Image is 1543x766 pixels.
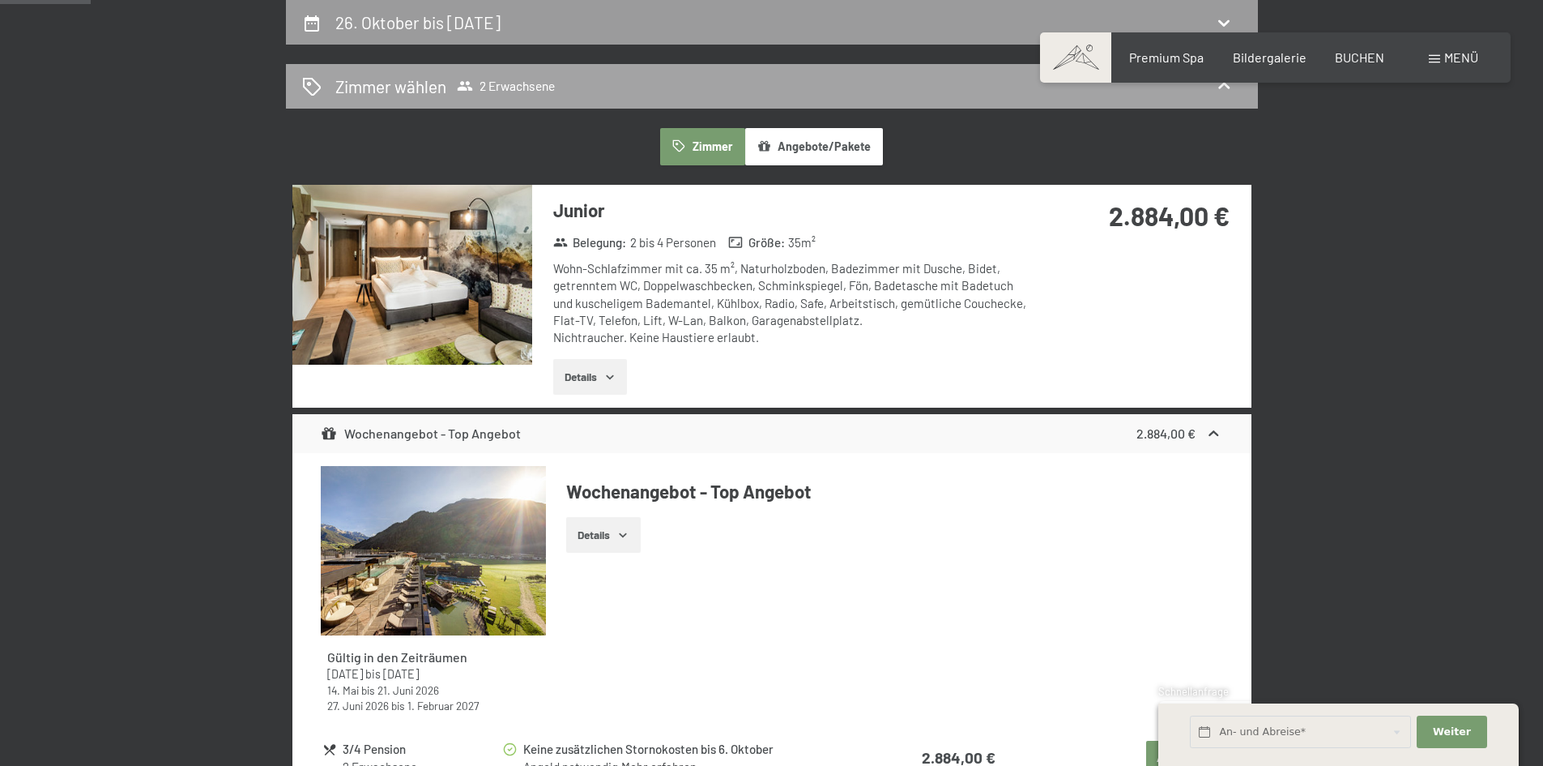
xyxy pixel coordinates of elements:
[327,666,539,683] div: bis
[1158,685,1229,698] span: Schnellanfrage
[377,683,439,697] time: 21.06.2026
[660,128,744,165] button: Zimmer
[630,234,716,251] span: 2 bis 4 Personen
[321,424,521,443] div: Wochenangebot - Top Angebot
[1233,49,1306,65] a: Bildergalerie
[327,699,389,713] time: 27.06.2026
[788,234,816,251] span: 35 m²
[321,466,546,635] img: mss_renderimg.php
[728,234,785,251] strong: Größe :
[1444,49,1478,65] span: Menü
[457,78,555,94] span: 2 Erwachsene
[1129,49,1204,65] a: Premium Spa
[1136,426,1196,441] strong: 2.884,00 €
[553,198,1035,223] h3: Junior
[523,740,860,759] div: Keine zusätzlichen Stornokosten bis 6. Oktober
[292,414,1251,453] div: Wochenangebot - Top Angebot2.884,00 €
[407,699,479,713] time: 01.02.2027
[327,683,539,698] div: bis
[292,185,532,365] img: mss_renderimg.php
[1417,716,1486,749] button: Weiter
[335,12,501,32] h2: 26. Oktober bis [DATE]
[327,683,359,697] time: 14.05.2026
[553,260,1035,346] div: Wohn-Schlafzimmer mit ca. 35 m², Naturholzboden, Badezimmer mit Dusche, Bidet, getrenntem WC, Dop...
[553,359,627,395] button: Details
[566,479,1222,504] h4: Wochenangebot - Top Angebot
[343,740,501,759] div: 3/4 Pension
[335,75,446,98] h2: Zimmer wählen
[327,698,539,713] div: bis
[566,517,640,553] button: Details
[327,667,363,681] time: 31.08.2025
[327,649,467,665] strong: Gültig in den Zeiträumen
[553,234,627,251] strong: Belegung :
[1335,49,1384,65] a: BUCHEN
[1433,725,1471,739] span: Weiter
[1109,200,1230,231] strong: 2.884,00 €
[745,128,883,165] button: Angebote/Pakete
[383,667,419,681] time: 12.04.2026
